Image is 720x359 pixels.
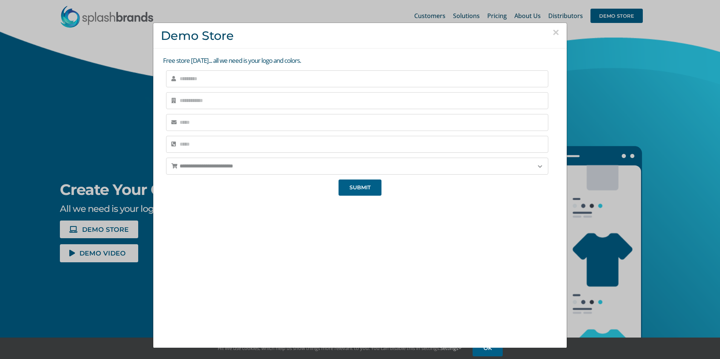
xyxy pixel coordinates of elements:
h3: Demo Store [161,29,559,43]
iframe: SplashBrands Demo Store Overview [236,201,484,341]
button: SUBMIT [339,179,381,196]
span: SUBMIT [349,184,371,191]
button: Close [552,27,559,38]
p: Free store [DATE]... all we need is your logo and colors. [163,56,559,65]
